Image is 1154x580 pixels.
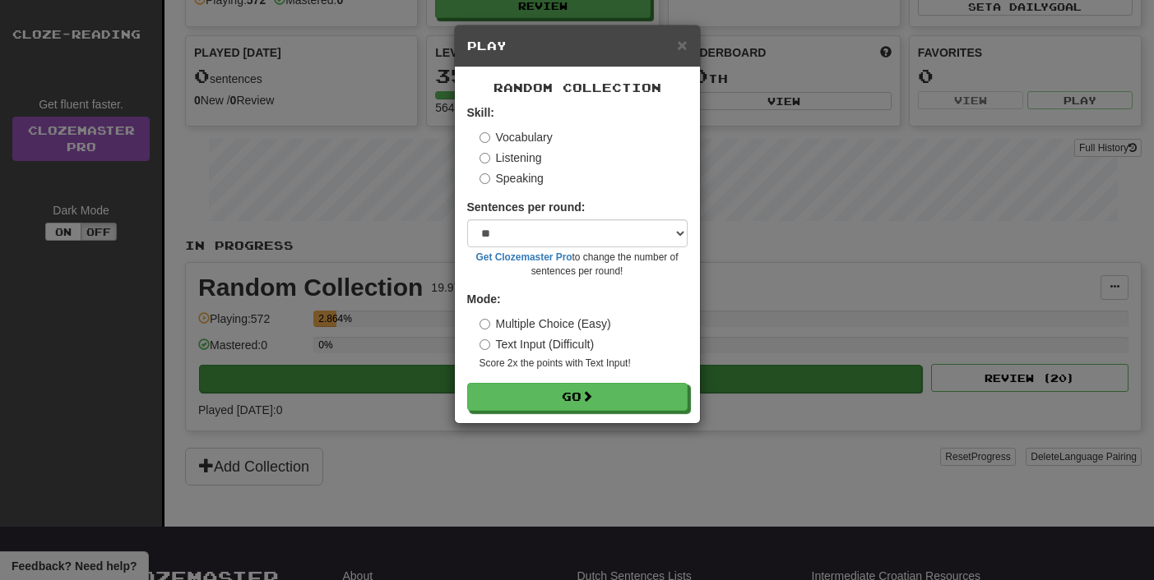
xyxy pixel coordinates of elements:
input: Text Input (Difficult) [480,339,490,350]
input: Multiple Choice (Easy) [480,319,490,329]
strong: Skill: [467,106,494,119]
label: Speaking [480,170,544,186]
span: × [677,35,687,54]
label: Vocabulary [480,129,553,145]
label: Sentences per round: [467,199,586,215]
button: Go [467,383,688,411]
a: Get Clozemaster Pro [476,251,572,263]
label: Listening [480,150,542,166]
label: Text Input (Difficult) [480,336,595,352]
input: Vocabulary [480,132,490,143]
span: Random Collection [494,81,661,94]
input: Speaking [480,173,490,184]
small: Score 2x the points with Text Input ! [480,357,688,371]
button: Close [677,36,687,53]
input: Listening [480,153,490,163]
strong: Mode: [467,292,501,306]
h5: Play [467,38,688,54]
label: Multiple Choice (Easy) [480,315,611,332]
small: to change the number of sentences per round! [467,251,688,278]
